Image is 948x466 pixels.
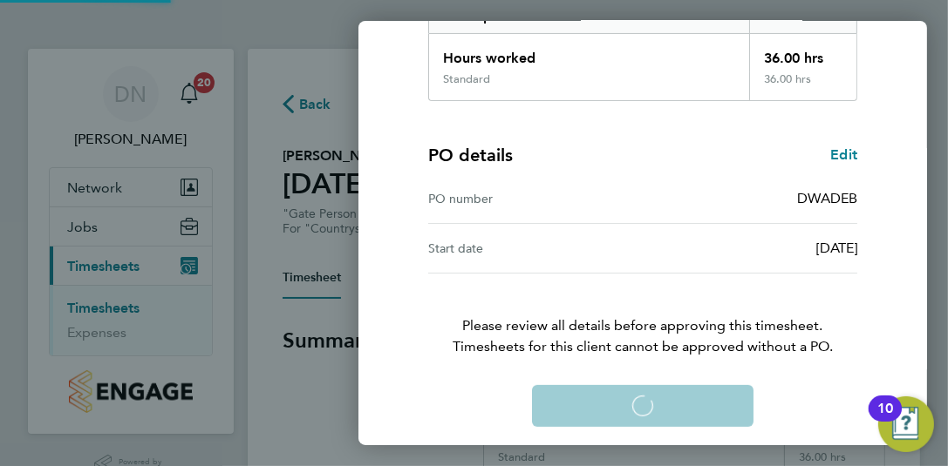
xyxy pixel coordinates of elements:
div: 36.00 hrs [749,34,856,72]
div: [DATE] [643,238,857,259]
a: Edit [830,145,857,165]
div: Hours worked [429,34,750,72]
span: Edit [830,146,857,163]
div: PO number [428,188,643,209]
h4: PO details [428,143,513,167]
button: Open Resource Center, 10 new notifications [878,396,934,452]
div: 10 [877,409,893,431]
div: 36.00 hrs [749,72,856,100]
p: Please review all details before approving this timesheet. [407,274,878,357]
div: Standard [443,72,490,86]
span: DWADEB [797,190,857,206]
span: Timesheets for this client cannot be approved without a PO. [407,336,878,357]
div: Start date [428,238,643,259]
